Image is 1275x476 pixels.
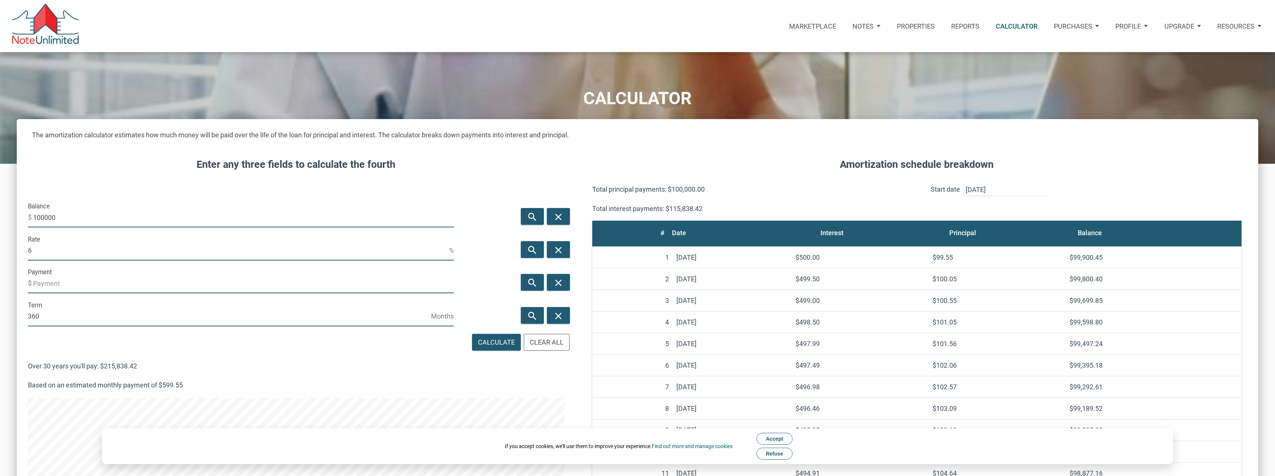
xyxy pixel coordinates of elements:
[25,157,567,172] h4: Enter any three fields to calculate the fourth
[28,266,52,279] label: Payment
[528,310,537,322] i: search
[449,245,454,256] span: %
[1070,295,1238,306] div: $99,699.85
[676,382,788,392] div: [DATE]
[766,451,783,457] span: Refuse
[796,274,925,284] div: $499.50
[554,245,562,256] i: close
[9,89,1267,109] h1: CALCULATOR
[596,339,669,349] div: 5
[596,295,669,306] div: 3
[28,277,33,289] span: $
[596,425,669,435] div: 9
[521,307,544,324] button: search
[1217,22,1255,30] p: Resources
[820,226,844,239] div: Interest
[796,339,925,349] div: $497.99
[1070,382,1238,392] div: $99,292.61
[676,425,788,435] div: [DATE]
[1070,425,1238,435] div: $99,085.92
[33,273,454,293] input: Payment
[951,22,979,30] p: Reports
[789,22,836,30] p: Marketplace
[933,274,1062,284] div: $100.05
[933,360,1062,370] div: $102.06
[796,317,925,327] div: $498.50
[844,13,889,39] button: Notes
[521,241,544,258] button: search
[33,207,454,227] input: Balance
[554,277,562,288] i: close
[431,310,454,322] span: Months
[1070,360,1238,370] div: $99,395.18
[25,123,1250,140] h5: The amortization calculator estimates how much money will be paid over the life of the loan for p...
[796,403,925,413] div: $496.46
[1164,22,1194,30] p: Upgrade
[28,306,431,326] input: Term
[584,157,1250,172] h4: Amortization schedule breakdown
[521,208,544,225] button: search
[676,339,788,349] div: [DATE]
[676,360,788,370] div: [DATE]
[1156,13,1209,39] button: Upgrade
[949,226,976,239] div: Principal
[592,202,909,215] p: Total interest payments: $115,838.42
[676,317,788,327] div: [DATE]
[796,382,925,392] div: $496.98
[652,443,733,449] a: Find out more and manage cookies
[28,200,50,213] label: Balance
[547,274,570,291] button: close
[528,211,537,223] i: search
[1078,226,1102,239] div: Balance
[592,183,909,196] p: Total principal payments: $100,000.00
[1209,13,1269,39] button: Resources
[1107,13,1156,39] button: Profile
[1070,274,1238,284] div: $99,800.40
[1070,252,1238,262] div: $99,900.45
[766,436,783,442] span: Accept
[933,425,1062,435] div: $103.60
[933,403,1062,413] div: $103.09
[1046,13,1107,39] button: Purchases
[933,295,1062,306] div: $100.55
[472,334,521,351] button: Calculate
[672,226,686,239] div: Date
[596,274,669,284] div: 2
[528,277,537,288] i: search
[1054,22,1092,30] p: Purchases
[547,307,570,324] button: close
[524,334,570,351] button: Clear All
[521,274,544,291] button: search
[781,13,844,39] button: Marketplace
[554,211,562,223] i: close
[676,295,788,306] div: [DATE]
[596,252,669,262] div: 1
[796,425,925,435] div: $495.95
[28,233,40,246] label: Rate
[530,337,564,347] div: Clear All
[1070,403,1238,413] div: $99,189.52
[596,317,669,327] div: 4
[988,13,1046,39] a: Calculator
[596,382,669,392] div: 7
[660,226,664,239] div: #
[676,274,788,284] div: [DATE]
[796,360,925,370] div: $497.49
[1070,339,1238,349] div: $99,497.24
[505,443,733,450] div: If you accept cookies, we'll use them to improve your experience.
[1115,22,1141,30] p: Profile
[756,433,793,445] button: Accept
[28,211,33,223] span: $
[796,252,925,262] div: $500.00
[933,252,1062,262] div: $99.55
[933,339,1062,349] div: $101.56
[28,240,449,261] input: Rate
[554,310,562,322] i: close
[478,337,515,347] div: Calculate
[933,382,1062,392] div: $102.57
[756,448,793,460] button: Refuse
